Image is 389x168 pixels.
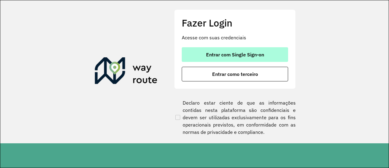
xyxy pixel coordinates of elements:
span: Entrar com Single Sign-on [206,52,264,57]
button: button [182,67,288,81]
h2: Fazer Login [182,17,288,29]
span: Entrar como terceiro [212,72,258,77]
button: button [182,47,288,62]
label: Declaro estar ciente de que as informações contidas nesta plataforma são confidenciais e devem se... [174,99,296,136]
img: Roteirizador AmbevTech [95,57,157,87]
p: Acesse com suas credenciais [182,34,288,41]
